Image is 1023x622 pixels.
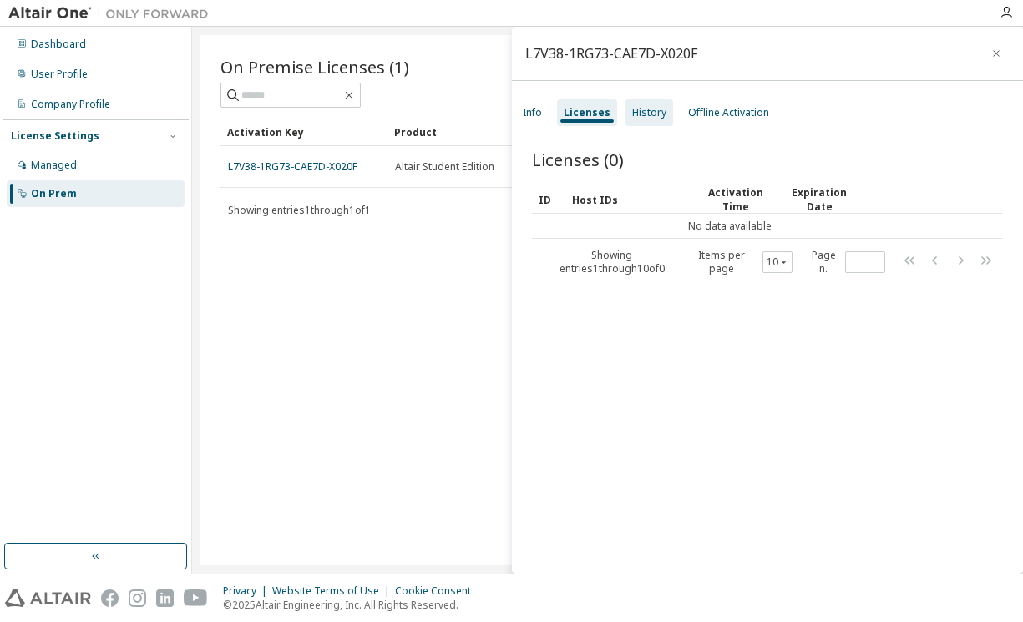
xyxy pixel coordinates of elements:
p: © 2025 Altair Engineering, Inc. All Rights Reserved. [223,598,481,612]
div: Expiration Date [784,185,854,214]
div: History [632,106,666,119]
img: instagram.svg [129,589,146,607]
div: Website Terms of Use [272,584,395,598]
img: linkedin.svg [156,589,174,607]
span: Page n. [808,249,885,276]
div: Cookie Consent [395,584,481,598]
div: Company Profile [31,98,110,111]
div: Host IDs [572,186,688,213]
div: Activation Key [227,119,381,145]
div: Product [394,119,548,145]
div: ID [539,186,559,213]
div: User Profile [31,68,88,81]
span: Showing entries 1 through 10 of 0 [560,248,665,276]
div: Managed [31,159,77,172]
span: Showing entries 1 through 1 of 1 [228,203,371,217]
div: Dashboard [31,38,86,51]
a: L7V38-1RG73-CAE7D-X020F [228,159,357,174]
div: License Settings [11,129,99,143]
button: 10 [767,255,788,269]
img: altair_logo.svg [5,589,91,607]
img: youtube.svg [184,589,208,607]
span: Altair Student Edition [395,160,494,174]
img: facebook.svg [101,589,119,607]
td: No data available [532,214,929,239]
div: Licenses [564,106,610,119]
div: Offline Activation [688,106,769,119]
div: Activation Time [701,185,771,214]
span: On Premise Licenses (1) [220,55,409,78]
div: On Prem [31,187,77,200]
span: Licenses (0) [532,148,624,171]
div: Info [523,106,542,119]
div: L7V38-1RG73-CAE7D-X020F [525,47,697,60]
div: Privacy [223,584,272,598]
span: Items per page [685,249,792,276]
img: Altair One [8,5,217,22]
